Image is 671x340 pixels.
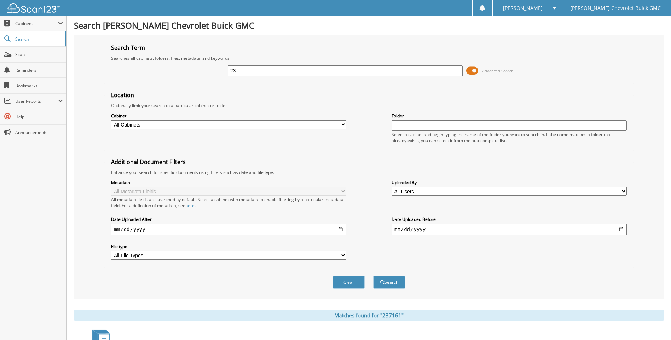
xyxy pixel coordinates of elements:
[392,131,627,143] div: Select a cabinet and begin typing the name of the folder you want to search in. If the name match...
[15,114,63,120] span: Help
[108,169,630,175] div: Enhance your search for specific documents using filters such as date and file type.
[74,310,664,321] div: Matches found for "237161"
[15,129,63,135] span: Announcements
[185,203,195,209] a: here
[108,55,630,61] div: Searches all cabinets, folders, files, metadata, and keywords
[15,67,63,73] span: Reminders
[108,102,630,109] div: Optionally limit your search to a particular cabinet or folder
[333,276,365,289] button: Clear
[108,91,138,99] legend: Location
[15,83,63,89] span: Bookmarks
[74,19,664,31] h1: Search [PERSON_NAME] Chevrolet Buick GMC
[108,44,149,52] legend: Search Term
[392,224,627,235] input: end
[108,158,189,166] legend: Additional Document Filters
[111,216,346,222] label: Date Uploaded After
[15,98,58,104] span: User Reports
[392,180,627,186] label: Uploaded By
[392,113,627,119] label: Folder
[111,180,346,186] label: Metadata
[482,68,514,74] span: Advanced Search
[15,52,63,58] span: Scan
[503,6,543,10] span: [PERSON_NAME]
[636,306,671,340] iframe: Chat Widget
[111,224,346,235] input: start
[15,20,58,27] span: Cabinets
[392,216,627,222] label: Date Uploaded Before
[111,113,346,119] label: Cabinet
[111,244,346,250] label: File type
[7,3,60,13] img: scan123-logo-white.svg
[15,36,62,42] span: Search
[111,197,346,209] div: All metadata fields are searched by default. Select a cabinet with metadata to enable filtering b...
[570,6,661,10] span: [PERSON_NAME] Chevrolet Buick GMC
[373,276,405,289] button: Search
